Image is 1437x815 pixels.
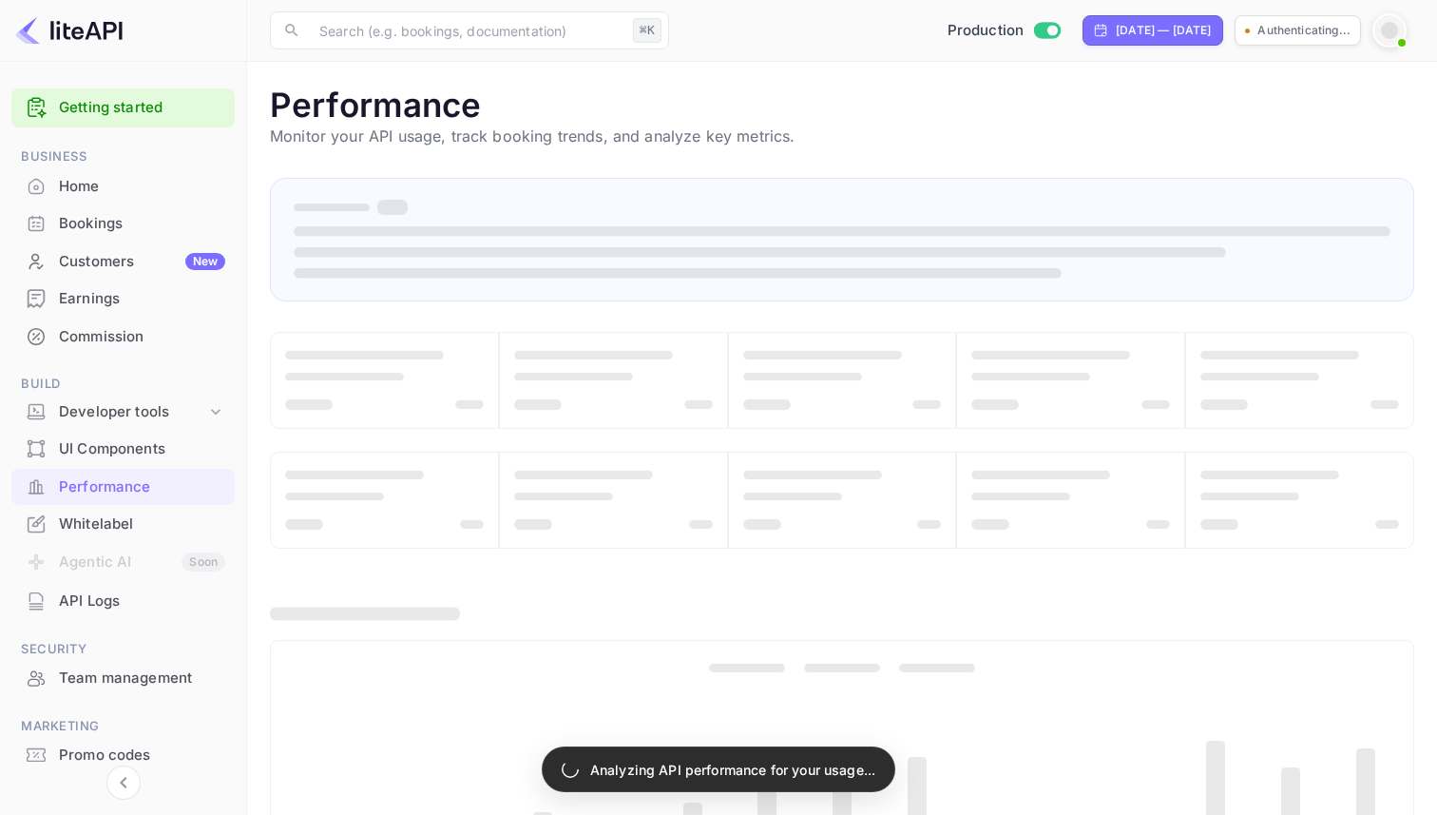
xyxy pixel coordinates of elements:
[940,20,1068,42] div: Switch to Sandbox mode
[633,18,661,43] div: ⌘K
[59,401,206,423] div: Developer tools
[59,97,225,119] a: Getting started
[11,660,235,697] div: Team management
[11,639,235,660] span: Security
[59,476,225,498] div: Performance
[11,168,235,205] div: Home
[270,85,1414,125] h1: Performance
[11,737,235,774] div: Promo codes
[11,205,235,241] a: Bookings
[59,668,225,689] div: Team management
[15,15,123,46] img: LiteAPI logo
[11,281,235,318] div: Earnings
[308,11,625,49] input: Search (e.g. bookings, documentation)
[11,583,235,618] a: API Logs
[948,20,1025,42] span: Production
[59,514,225,535] div: Whitelabel
[11,243,235,281] div: CustomersNew
[11,431,235,466] a: UI Components
[11,396,235,429] div: Developer tools
[11,506,235,541] a: Whitelabel
[11,319,235,356] div: Commission
[1257,22,1351,39] p: Authenticating...
[11,168,235,204] a: Home
[270,125,1414,147] p: Monitor your API usage, track booking trends, and analyze key metrics.
[59,438,225,460] div: UI Components
[1083,15,1223,46] div: Click to change the date range period
[59,745,225,766] div: Promo codes
[106,766,141,800] button: Collapse navigation
[11,737,235,772] a: Promo codes
[11,660,235,695] a: Team management
[59,591,225,612] div: API Logs
[11,583,235,620] div: API Logs
[11,88,235,127] div: Getting started
[590,760,875,780] p: Analyzing API performance for your usage...
[185,253,225,270] div: New
[11,243,235,279] a: CustomersNew
[11,281,235,316] a: Earnings
[11,374,235,395] span: Build
[11,319,235,354] a: Commission
[59,251,225,273] div: Customers
[59,326,225,348] div: Commission
[11,205,235,243] div: Bookings
[59,176,225,198] div: Home
[11,506,235,543] div: Whitelabel
[11,469,235,506] div: Performance
[59,213,225,235] div: Bookings
[11,716,235,737] span: Marketing
[11,431,235,468] div: UI Components
[11,469,235,504] a: Performance
[11,146,235,167] span: Business
[1116,22,1211,39] div: [DATE] — [DATE]
[59,288,225,310] div: Earnings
